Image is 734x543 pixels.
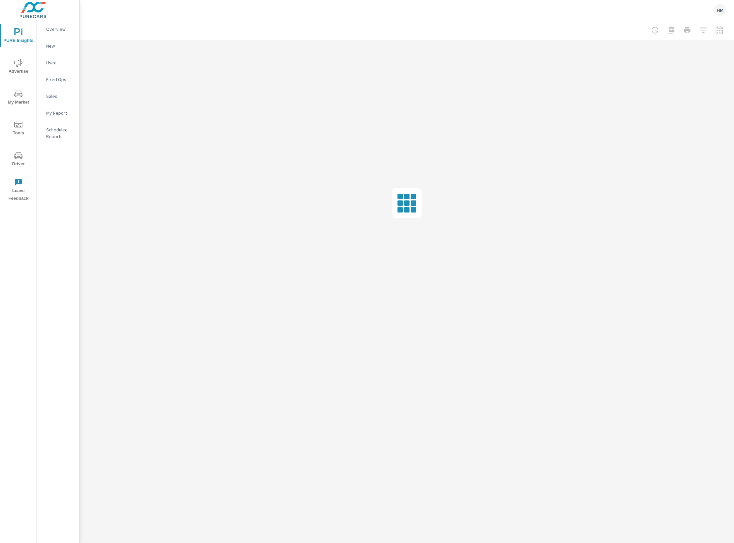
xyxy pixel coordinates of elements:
p: Overview [46,26,74,33]
span: Leave Feedback [2,178,34,202]
p: Used [46,59,74,66]
span: Driver [2,152,34,168]
span: My Market [2,90,34,106]
div: nav menu [0,20,36,205]
div: Used [37,58,79,68]
div: Scheduled Reports [37,125,79,141]
span: PURE Insights [2,28,34,45]
p: My Report [46,110,74,116]
div: Sales [37,91,79,101]
div: Fixed Ops [37,74,79,84]
p: Scheduled Reports [46,126,74,140]
div: HM [714,4,726,16]
p: New [46,43,74,49]
div: New [37,41,79,51]
span: Tools [2,121,34,137]
p: Sales [46,93,74,100]
p: Fixed Ops [46,76,74,83]
div: Overview [37,24,79,34]
div: My Report [37,108,79,118]
span: Advertise [2,59,34,75]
